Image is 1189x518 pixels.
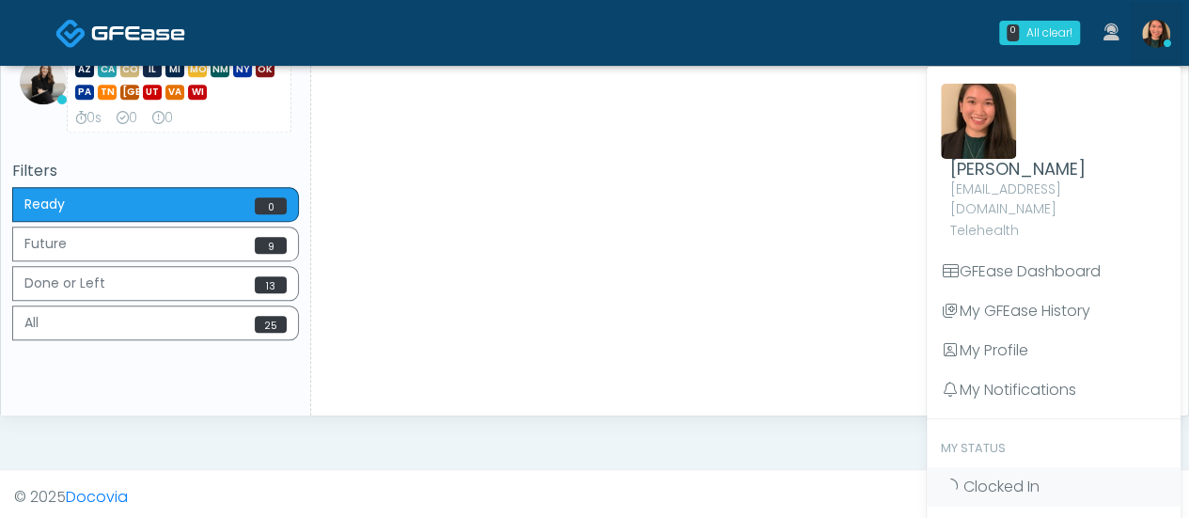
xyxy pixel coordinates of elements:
[1007,24,1019,41] div: 0
[91,24,185,42] img: Docovia
[255,276,287,293] span: 13
[188,62,207,77] span: MO
[12,266,299,301] button: Done or Left13
[188,85,207,100] span: WI
[165,62,184,77] span: MI
[98,85,117,100] span: TN
[75,62,94,77] span: AZ
[120,85,139,100] span: [GEOGRAPHIC_DATA]
[143,85,162,100] span: UT
[927,252,1181,291] a: GFEase Dashboard
[75,109,102,128] div: Average Review Time
[117,109,137,128] div: Exams Completed
[1027,24,1073,41] div: All clear!
[927,370,1181,410] a: My Notifications
[1142,20,1170,48] img: Aila Paredes
[927,331,1181,370] a: My Profile
[963,476,1040,497] span: Clocked In
[143,62,162,77] span: IL
[12,163,299,180] h5: Filters
[941,440,1006,456] span: My Status
[255,316,287,333] span: 25
[55,18,86,49] img: Docovia
[255,237,287,254] span: 9
[165,85,184,100] span: VA
[927,291,1181,331] a: My GFEase History
[98,62,117,77] span: CA
[20,57,67,104] img: Sydney Lundberg
[233,62,252,77] span: NY
[12,227,299,261] button: Future9
[12,187,299,345] div: Basic example
[12,306,299,340] button: All25
[950,159,1166,180] h4: [PERSON_NAME]
[941,84,1016,159] img: Aila Paredes
[927,467,1181,507] a: Clocked In
[950,221,1166,241] p: Telehealth
[255,197,287,214] span: 0
[15,8,71,64] button: Open LiveChat chat widget
[120,62,139,77] span: CO
[927,428,1181,467] a: My Status
[211,62,229,77] span: NM
[66,486,128,508] a: Docovia
[12,187,299,222] button: Ready0
[988,13,1091,53] a: 0 All clear!
[55,2,185,63] a: Docovia
[256,62,274,77] span: OK
[75,85,94,100] span: PA
[950,180,1166,219] p: [EMAIL_ADDRESS][DOMAIN_NAME]
[152,109,173,128] div: Extended Exams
